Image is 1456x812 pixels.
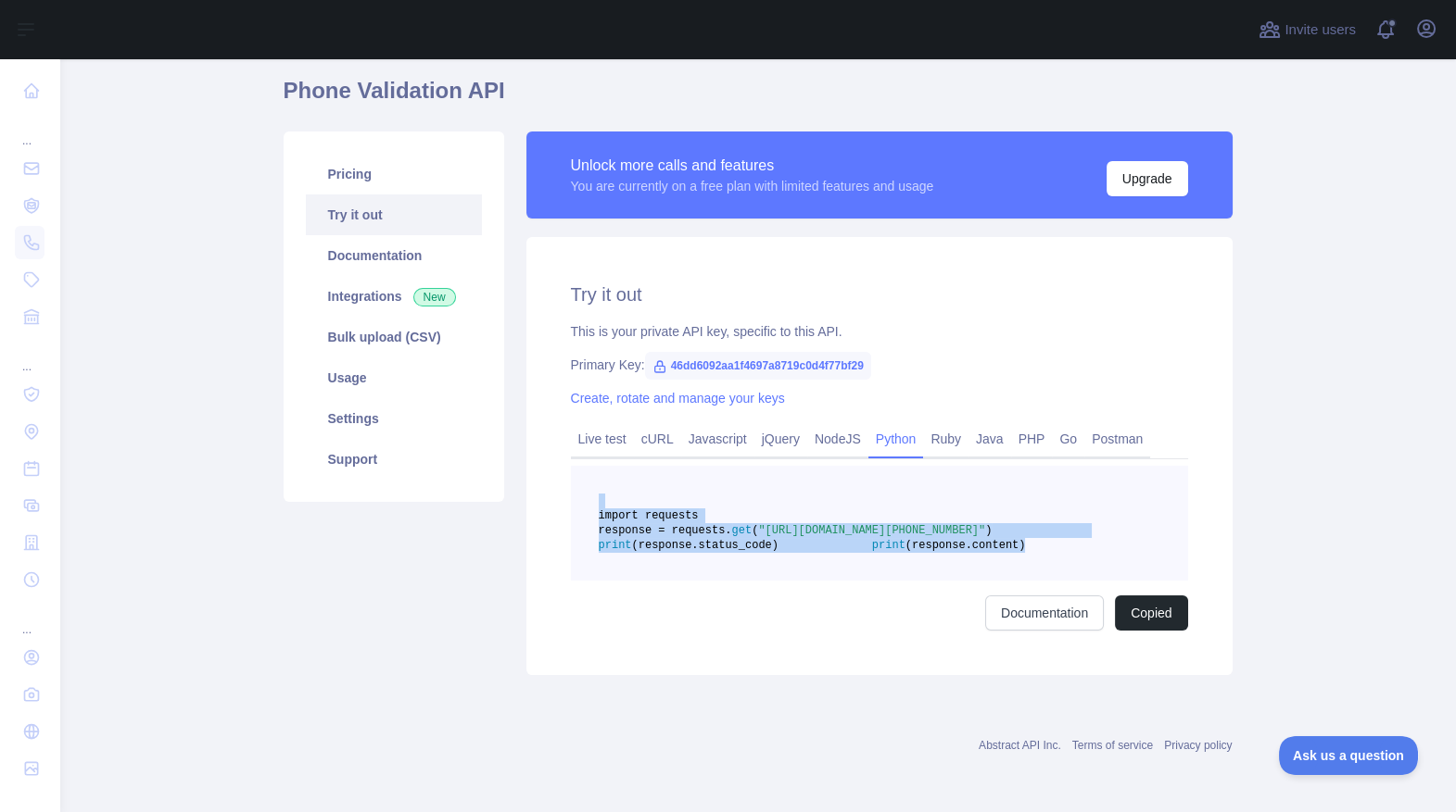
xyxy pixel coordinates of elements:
[1255,15,1360,44] button: Invite users
[306,317,482,357] a: Bulk upload (CSV)
[1107,161,1188,196] button: Upgrade
[979,739,1061,752] a: Abstract API Inc.
[985,524,992,537] span: )
[632,539,779,552] span: (response.status_code)
[1164,739,1232,752] a: Privacy policy
[306,276,482,317] a: Integrations New
[634,424,681,454] a: cURL
[306,154,482,194] a: Pricing
[752,524,758,537] span: (
[306,439,482,480] a: Support
[15,600,44,637] div: ...
[1084,424,1150,454] a: Postman
[1115,595,1187,631] button: Copied
[15,337,44,374] div: ...
[645,352,871,380] span: 46dd6092aa1f4697a8719c0d4f77bf29
[306,235,482,276] a: Documentation
[1285,19,1356,41] span: Invite users
[571,281,1188,307] h2: Try it out
[571,177,934,195] div: You are currently on a free plan with limited features and usage
[413,288,456,306] span: New
[599,509,699,522] span: import requests
[571,322,1188,341] div: This is your private API key, specific to this API.
[868,424,924,454] a: Python
[969,424,1011,454] a: Java
[905,539,1026,552] span: (response.content)
[923,424,969,454] a: Ruby
[1072,739,1153,752] a: Terms of service
[306,398,482,439] a: Settings
[1011,424,1053,454] a: PHP
[807,424,868,454] a: NodeJS
[284,76,1233,120] h1: Phone Validation API
[571,155,934,177] div: Unlock more calls and features
[758,524,985,537] span: "[URL][DOMAIN_NAME][PHONE_NUMBER]"
[872,539,905,552] span: print
[571,391,785,406] a: Create, rotate and manage your keys
[571,356,1188,374] div: Primary Key:
[754,424,807,454] a: jQuery
[1052,424,1084,454] a: Go
[599,524,732,537] span: response = requests.
[681,424,754,454] a: Javascript
[732,524,753,537] span: get
[599,539,632,552] span: print
[306,357,482,398] a: Usage
[1279,736,1419,775] iframe: Toggle Customer Support
[306,194,482,235] a: Try it out
[15,111,44,148] div: ...
[571,424,634,454] a: Live test
[985,595,1104,631] a: Documentation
